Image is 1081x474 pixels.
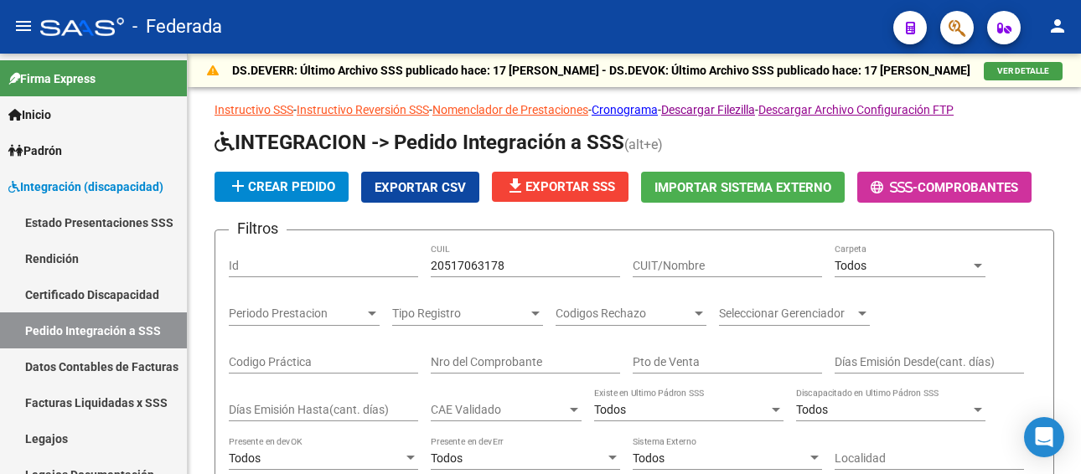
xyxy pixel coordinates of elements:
div: Open Intercom Messenger [1024,417,1064,457]
p: - - - - - [215,100,1054,119]
a: Instructivo Reversión SSS [297,103,429,116]
span: INTEGRACION -> Pedido Integración a SSS [215,131,624,154]
span: Crear Pedido [228,179,335,194]
button: Exportar SSS [492,172,628,202]
span: Todos [633,451,665,465]
span: Todos [229,451,261,465]
h3: Filtros [229,217,287,240]
button: -Comprobantes [857,172,1032,203]
span: - [871,180,918,195]
a: Instructivo SSS [215,103,293,116]
span: Integración (discapacidad) [8,178,163,196]
a: Cronograma [592,103,658,116]
a: Descargar Filezilla [661,103,755,116]
span: - Federada [132,8,222,45]
button: Exportar CSV [361,172,479,203]
span: VER DETALLE [997,66,1049,75]
mat-icon: menu [13,16,34,36]
a: Descargar Archivo Configuración FTP [758,103,954,116]
mat-icon: person [1047,16,1068,36]
span: Exportar SSS [505,179,615,194]
span: Firma Express [8,70,96,88]
span: Codigos Rechazo [556,307,691,321]
span: Todos [796,403,828,416]
p: DS.DEVERR: Último Archivo SSS publicado hace: 17 [PERSON_NAME] - DS.DEVOK: Último Archivo SSS pub... [232,61,970,80]
span: Seleccionar Gerenciador [719,307,855,321]
span: Exportar CSV [375,180,466,195]
button: VER DETALLE [984,62,1063,80]
button: Crear Pedido [215,172,349,202]
span: Todos [835,259,866,272]
span: Todos [431,451,463,465]
span: (alt+e) [624,137,663,152]
span: Padrón [8,142,62,160]
span: Inicio [8,106,51,124]
mat-icon: add [228,176,248,196]
button: Importar Sistema Externo [641,172,845,203]
span: Periodo Prestacion [229,307,365,321]
a: Nomenclador de Prestaciones [432,103,588,116]
span: Comprobantes [918,180,1018,195]
span: Tipo Registro [392,307,528,321]
span: CAE Validado [431,403,566,417]
span: Todos [594,403,626,416]
span: Importar Sistema Externo [654,180,831,195]
mat-icon: file_download [505,176,525,196]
